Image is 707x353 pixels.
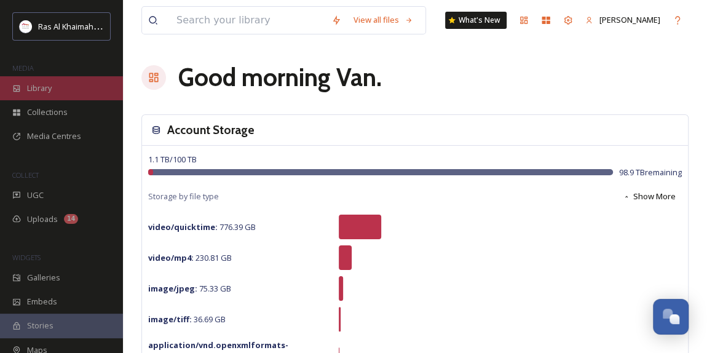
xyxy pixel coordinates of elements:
[20,20,32,33] img: Logo_RAKTDA_RGB-01.png
[445,12,507,29] a: What's New
[170,7,325,34] input: Search your library
[148,283,197,294] strong: image/jpeg :
[27,82,52,94] span: Library
[148,154,197,165] span: 1.1 TB / 100 TB
[148,314,192,325] strong: image/tiff :
[27,296,57,307] span: Embeds
[148,221,256,232] span: 776.39 GB
[27,106,68,118] span: Collections
[27,272,60,284] span: Galleries
[27,320,53,331] span: Stories
[148,252,232,263] span: 230.81 GB
[653,299,689,335] button: Open Chat
[148,252,194,263] strong: video/mp4 :
[12,253,41,262] span: WIDGETS
[27,189,44,201] span: UGC
[167,121,255,139] h3: Account Storage
[148,191,219,202] span: Storage by file type
[12,63,34,73] span: MEDIA
[347,8,419,32] a: View all files
[148,314,226,325] span: 36.69 GB
[148,283,231,294] span: 75.33 GB
[617,184,682,208] button: Show More
[178,59,382,96] h1: Good morning Van .
[599,14,660,25] span: [PERSON_NAME]
[27,130,81,142] span: Media Centres
[619,167,682,178] span: 98.9 TB remaining
[64,214,78,224] div: 14
[27,213,58,225] span: Uploads
[12,170,39,180] span: COLLECT
[579,8,666,32] a: [PERSON_NAME]
[38,20,212,32] span: Ras Al Khaimah Tourism Development Authority
[148,221,218,232] strong: video/quicktime :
